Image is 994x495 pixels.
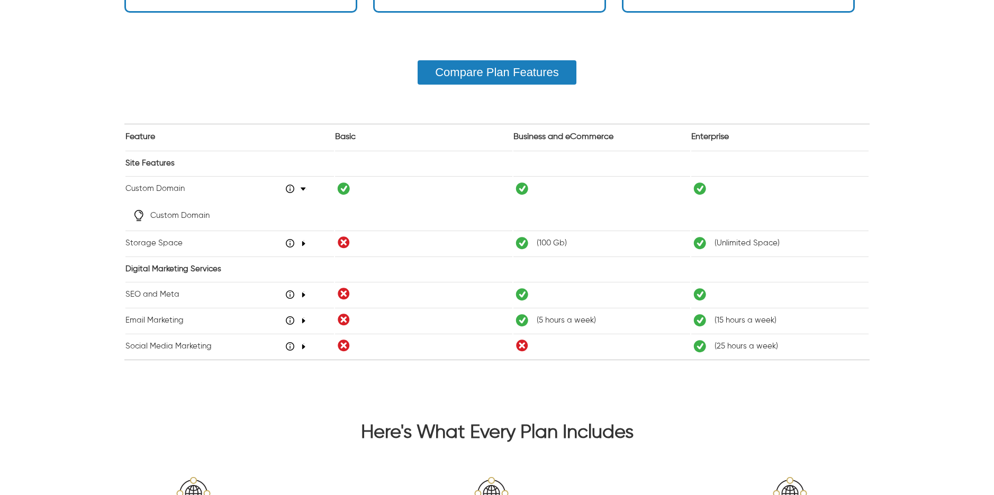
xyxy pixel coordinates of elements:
[125,176,334,201] td: Custom Domain
[125,265,221,273] strong: Digital Marketing Services
[125,231,334,255] td: Storage Space
[715,315,776,326] span: ( 15 hours a week )
[286,316,294,325] img: info.png
[125,202,869,230] div: Custom Domain
[125,159,175,167] strong: Site Features
[125,334,334,359] td: Social Media Marketing
[286,185,294,193] img: info.png
[361,423,634,442] strong: Here's What Every Plan Includes
[286,239,294,247] img: info.png
[418,60,576,85] button: Compare Plan Features
[125,282,334,307] td: SEO and Meta
[715,238,780,249] span: ( Unlimited Space )
[125,308,334,333] td: Email Marketing
[131,207,148,224] img: help-icon
[537,238,567,249] span: ( 100 Gb )
[537,315,596,326] span: ( 5 hours a week )
[286,290,294,299] img: info.png
[715,341,778,352] span: ( 25 hours a week )
[286,342,294,351] img: info.png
